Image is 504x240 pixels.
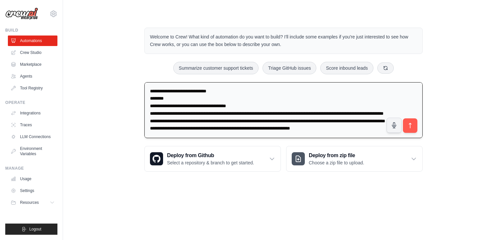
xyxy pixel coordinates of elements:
button: Summarize customer support tickets [173,62,259,74]
a: Usage [8,174,57,184]
a: LLM Connections [8,132,57,142]
p: Select a repository & branch to get started. [167,159,254,166]
a: Environment Variables [8,143,57,159]
h3: Deploy from zip file [309,152,364,159]
a: Integrations [8,108,57,118]
div: Operate [5,100,57,105]
a: Traces [8,120,57,130]
a: Tool Registry [8,83,57,93]
span: Resources [20,200,39,205]
img: Logo [5,8,38,20]
h3: Deploy from Github [167,152,254,159]
a: Settings [8,185,57,196]
button: Triage GitHub issues [262,62,316,74]
button: Score inbound leads [320,62,373,74]
p: Welcome to Crew! What kind of automation do you want to build? I'll include some examples if you'... [150,33,417,48]
div: Build [5,28,57,33]
iframe: Chat Widget [471,208,504,240]
button: Resources [8,197,57,208]
button: Logout [5,224,57,235]
a: Marketplace [8,59,57,70]
a: Agents [8,71,57,82]
div: Manage [5,166,57,171]
a: Crew Studio [8,47,57,58]
p: Choose a zip file to upload. [309,159,364,166]
a: Automations [8,36,57,46]
span: Logout [29,227,41,232]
